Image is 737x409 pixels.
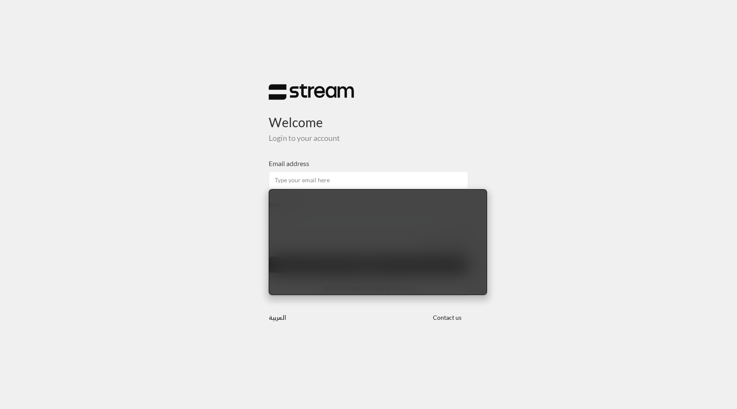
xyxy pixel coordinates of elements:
a: Contact us [426,314,468,321]
label: Email address [269,158,309,169]
img: Stream Logo [269,84,354,100]
button: Contact us [426,310,468,325]
input: Type your email here [269,171,468,189]
a: العربية [269,310,286,325]
h3: Welcome [269,100,468,130]
h5: Login to your account [269,134,468,143]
